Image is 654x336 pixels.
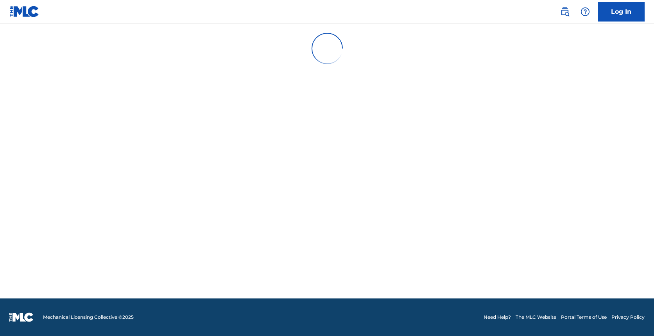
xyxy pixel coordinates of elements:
[598,2,645,22] a: Log In
[43,314,134,321] span: Mechanical Licensing Collective © 2025
[581,7,590,16] img: help
[484,314,511,321] a: Need Help?
[560,7,570,16] img: search
[516,314,556,321] a: The MLC Website
[310,32,344,65] img: preloader
[577,4,593,20] div: Help
[9,313,34,322] img: logo
[9,6,39,17] img: MLC Logo
[611,314,645,321] a: Privacy Policy
[557,4,573,20] a: Public Search
[561,314,607,321] a: Portal Terms of Use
